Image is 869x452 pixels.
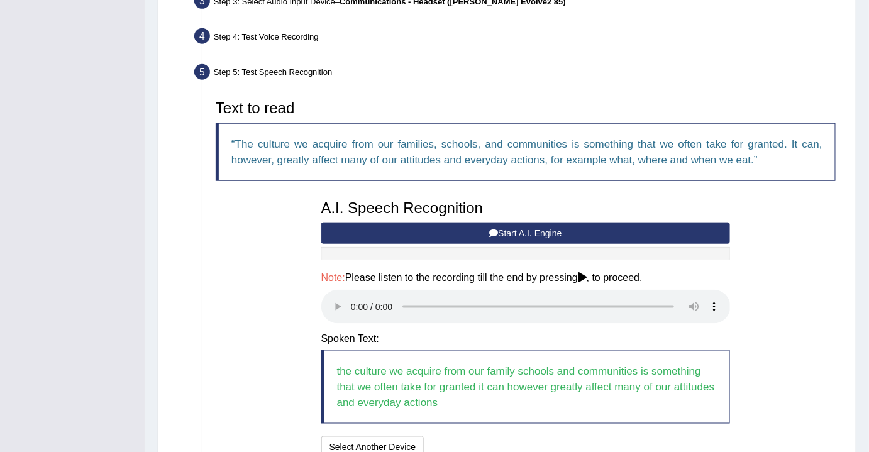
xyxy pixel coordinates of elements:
[321,350,731,424] blockquote: the culture we acquire from our family schools and communities is something that we often take fo...
[321,333,731,345] h4: Spoken Text:
[216,100,836,116] h3: Text to read
[321,272,345,283] span: Note:
[231,138,822,166] q: The culture we acquire from our families, schools, and communities is something that we often tak...
[321,223,731,244] button: Start A.I. Engine
[189,25,850,52] div: Step 4: Test Voice Recording
[189,60,850,88] div: Step 5: Test Speech Recognition
[321,200,731,216] h3: A.I. Speech Recognition
[321,272,731,284] h4: Please listen to the recording till the end by pressing , to proceed.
